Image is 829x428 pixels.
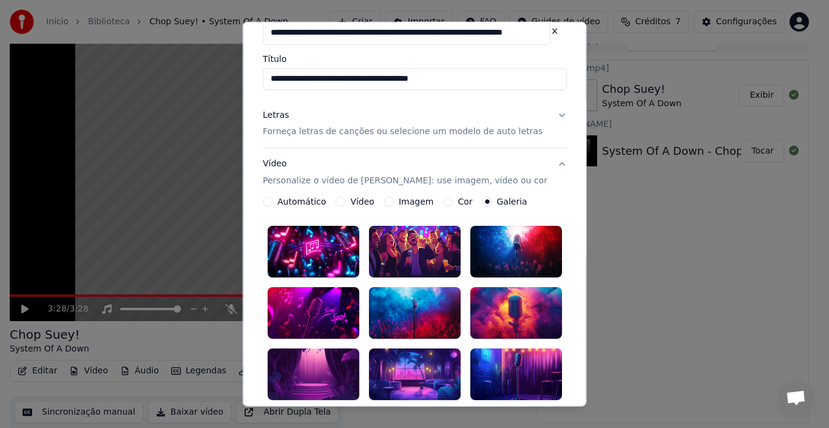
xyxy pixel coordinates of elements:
p: Personalize o vídeo de [PERSON_NAME]: use imagem, vídeo ou cor [263,175,547,187]
div: Vídeo [263,158,547,187]
label: Galeria [496,197,527,206]
label: Título [263,54,567,63]
label: Automático [277,197,326,206]
p: Forneça letras de canções ou selecione um modelo de auto letras [263,126,543,138]
label: Cor [458,197,472,206]
button: LetrasForneça letras de canções ou selecione um modelo de auto letras [263,99,567,148]
label: Imagem [398,197,433,206]
button: VídeoPersonalize o vídeo de [PERSON_NAME]: use imagem, vídeo ou cor [263,148,567,197]
div: Letras [263,109,289,121]
label: Vídeo [350,197,374,206]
